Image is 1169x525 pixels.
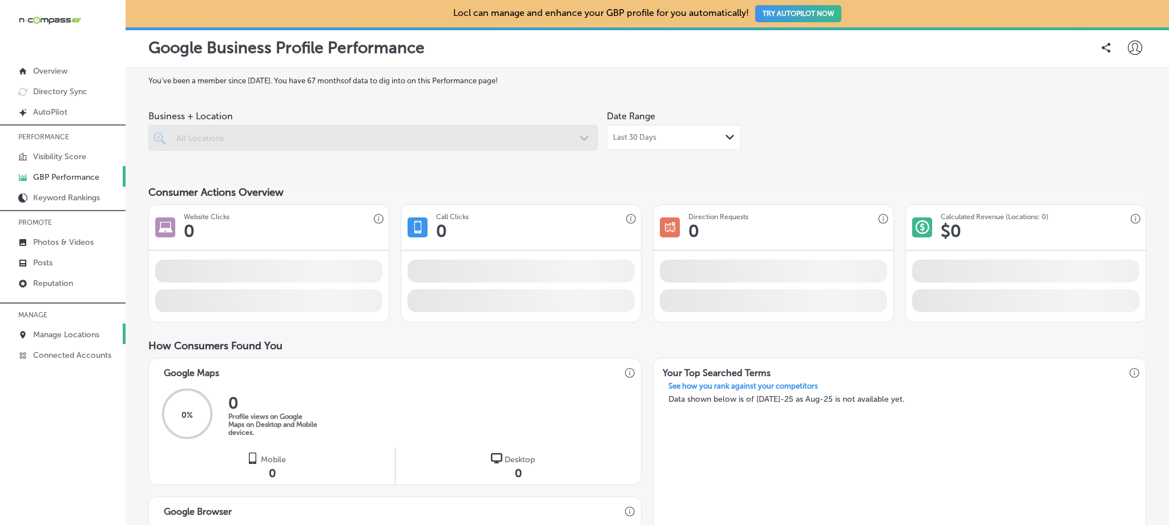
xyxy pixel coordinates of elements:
label: Date Range [607,111,655,122]
h3: Website Clicks [184,213,229,221]
p: Profile views on Google Maps on Desktop and Mobile devices. [228,413,320,437]
span: 0 [269,466,276,480]
label: You've been a member since [DATE] . You have 67 months of data to dig into on this Performance page! [148,76,1146,85]
h3: Data shown below is of [DATE]-25 as Aug-25 is not available yet. [659,394,1140,404]
h3: Direction Requests [688,213,748,221]
p: Keyword Rankings [33,193,100,203]
p: Directory Sync [33,87,87,96]
img: 660ab0bf-5cc7-4cb8-ba1c-48b5ae0f18e60NCTV_CLogo_TV_Black_-500x88.png [18,15,81,26]
p: Manage Locations [33,330,99,340]
h1: $ 0 [941,221,961,241]
span: Business + Location [148,111,598,122]
span: Consumer Actions Overview [148,186,284,199]
span: 0 [515,466,522,480]
span: Last 30 Days [613,133,656,142]
p: Connected Accounts [33,350,111,360]
p: Visibility Score [33,152,86,161]
p: Posts [33,258,53,268]
h3: Your Top Searched Terms [654,358,780,382]
h2: 0 [228,394,320,413]
span: Desktop [505,455,535,465]
img: logo [491,453,502,464]
h1: 0 [184,221,195,241]
p: AutoPilot [33,107,67,117]
h1: 0 [436,221,447,241]
h3: Google Maps [155,358,228,382]
p: Google Business Profile Performance [148,38,425,57]
p: Reputation [33,278,73,288]
h1: 0 [688,221,699,241]
p: GBP Performance [33,172,99,182]
a: See how you rank against your competitors [659,382,827,394]
p: Overview [33,66,67,76]
h3: Call Clicks [436,213,469,221]
button: TRY AUTOPILOT NOW [755,5,841,22]
span: How Consumers Found You [148,340,283,352]
span: 0 % [182,410,193,420]
img: logo [247,453,259,464]
span: Mobile [261,455,286,465]
h3: Calculated Revenue (Locations: 0) [941,213,1049,221]
h3: Google Browser [155,497,241,520]
p: Photos & Videos [33,237,94,247]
